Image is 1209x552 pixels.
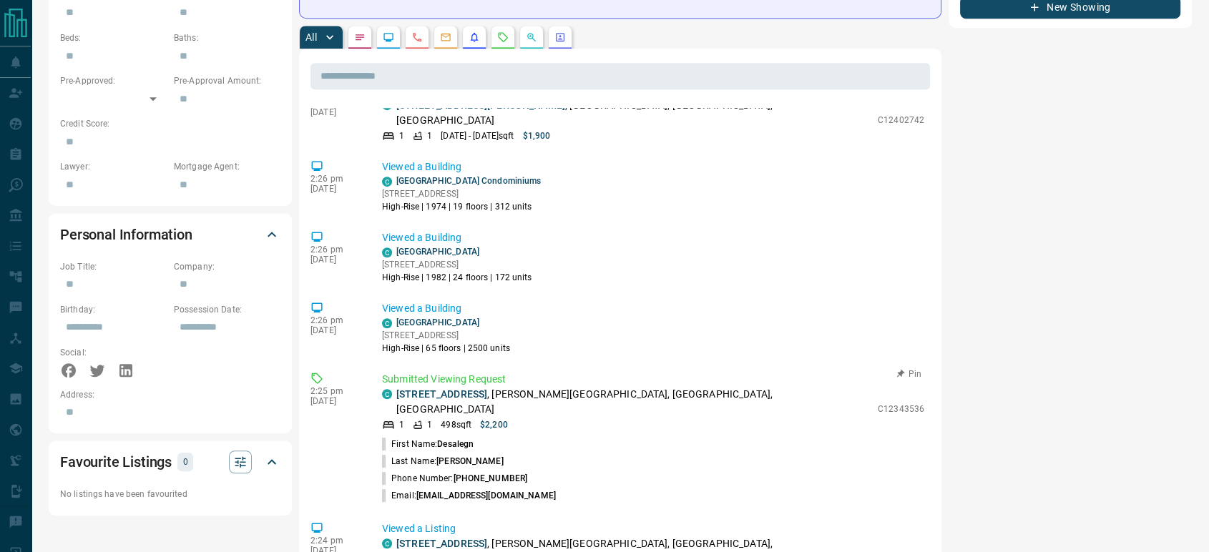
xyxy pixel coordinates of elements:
p: Baths: [174,31,280,44]
h2: Personal Information [60,223,192,246]
p: [STREET_ADDRESS] [382,187,541,200]
p: High-Rise | 1982 | 24 floors | 172 units [382,271,532,284]
span: [EMAIL_ADDRESS][DOMAIN_NAME] [416,491,556,501]
span: [PHONE_NUMBER] [453,473,527,483]
a: [GEOGRAPHIC_DATA] [396,317,479,327]
a: [STREET_ADDRESS] [396,388,487,400]
svg: Listing Alerts [469,31,480,43]
div: condos.ca [382,389,392,399]
p: 1 [427,418,432,431]
p: Viewed a Building [382,301,924,316]
p: [DATE] - [DATE] sqft [441,129,514,142]
p: High-Rise | 65 floors | 2500 units [382,342,510,355]
svg: Agent Actions [554,31,566,43]
p: 2:24 pm [310,536,361,546]
p: 1 [427,129,432,142]
p: C12343536 [878,403,924,415]
p: [STREET_ADDRESS] [382,258,532,271]
p: 0 [182,454,189,470]
div: Favourite Listings0 [60,445,280,479]
p: Company: [174,260,280,273]
p: Job Title: [60,260,167,273]
p: [STREET_ADDRESS] [382,329,510,342]
p: Viewed a Listing [382,521,924,536]
span: Desalegn [437,439,474,449]
div: Personal Information [60,217,280,252]
p: Social: [60,346,167,359]
div: condos.ca [382,318,392,328]
p: 2:26 pm [310,245,361,255]
div: condos.ca [382,538,392,548]
p: [DATE] [310,184,361,194]
p: C12402742 [878,114,924,127]
p: $2,200 [480,418,508,431]
p: No listings have been favourited [60,488,280,501]
svg: Lead Browsing Activity [383,31,394,43]
p: Lawyer: [60,160,167,173]
div: condos.ca [382,247,392,257]
p: Mortgage Agent: [174,160,280,173]
p: Beds: [60,31,167,44]
p: Submitted Viewing Request [382,372,924,387]
p: Email: [382,489,556,502]
p: Address: [60,388,280,401]
p: Credit Score: [60,117,280,130]
p: , [GEOGRAPHIC_DATA], [GEOGRAPHIC_DATA], [GEOGRAPHIC_DATA] [396,98,871,128]
p: Last Name: [382,455,504,468]
p: 2:25 pm [310,386,361,396]
p: Viewed a Building [382,230,924,245]
p: [DATE] [310,255,361,265]
h2: Favourite Listings [60,450,172,473]
p: High-Rise | 1974 | 19 floors | 312 units [382,200,541,213]
button: Pin [889,368,930,380]
svg: Opportunities [526,31,537,43]
span: [PERSON_NAME] [436,456,503,466]
p: Birthday: [60,303,167,316]
svg: Requests [497,31,509,43]
p: 2:26 pm [310,315,361,325]
p: First Name: [382,438,474,450]
p: , [PERSON_NAME][GEOGRAPHIC_DATA], [GEOGRAPHIC_DATA], [GEOGRAPHIC_DATA] [396,387,871,417]
svg: Notes [354,31,366,43]
p: [DATE] [310,396,361,406]
p: Pre-Approval Amount: [174,74,280,87]
p: 2:26 pm [310,174,361,184]
a: [GEOGRAPHIC_DATA] [396,247,479,257]
p: Phone Number: [382,472,527,485]
p: 1 [399,418,404,431]
p: Possession Date: [174,303,280,316]
p: [DATE] [310,325,361,335]
p: 498 sqft [441,418,471,431]
p: 1 [399,129,404,142]
svg: Emails [440,31,451,43]
a: [STREET_ADDRESS] [396,538,487,549]
a: [GEOGRAPHIC_DATA] Condominiums [396,176,541,186]
p: Viewed a Building [382,159,924,174]
div: condos.ca [382,177,392,187]
p: [DATE] [310,107,361,117]
p: All [305,32,317,42]
p: $1,900 [522,129,550,142]
p: Pre-Approved: [60,74,167,87]
svg: Calls [411,31,423,43]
